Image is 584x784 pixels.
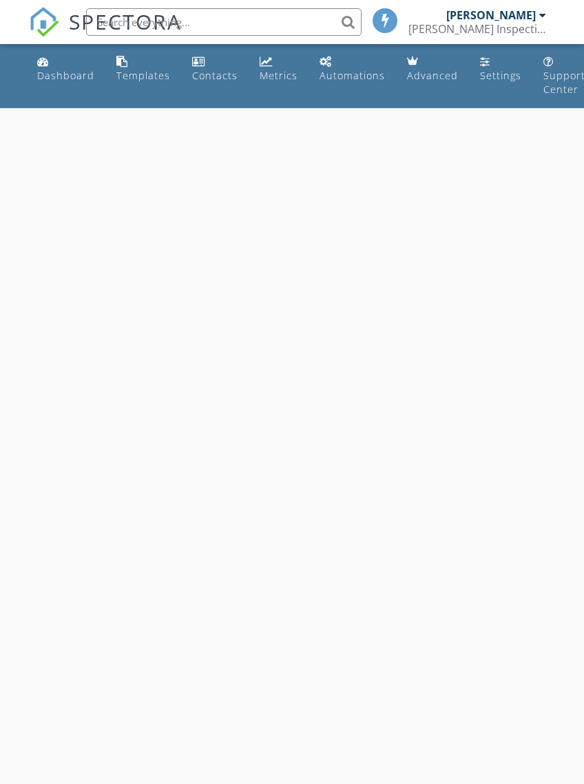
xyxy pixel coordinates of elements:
[29,7,59,37] img: The Best Home Inspection Software - Spectora
[111,50,176,89] a: Templates
[446,8,536,22] div: [PERSON_NAME]
[86,8,362,36] input: Search everything...
[69,7,182,36] span: SPECTORA
[192,69,238,82] div: Contacts
[37,69,94,82] div: Dashboard
[480,69,521,82] div: Settings
[474,50,527,89] a: Settings
[407,69,458,82] div: Advanced
[116,69,170,82] div: Templates
[32,50,100,89] a: Dashboard
[314,50,390,89] a: Automations (Basic)
[187,50,243,89] a: Contacts
[408,22,546,36] div: Cannon Inspection Services
[320,69,385,82] div: Automations
[254,50,303,89] a: Metrics
[260,69,298,82] div: Metrics
[29,19,182,48] a: SPECTORA
[401,50,463,89] a: Advanced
